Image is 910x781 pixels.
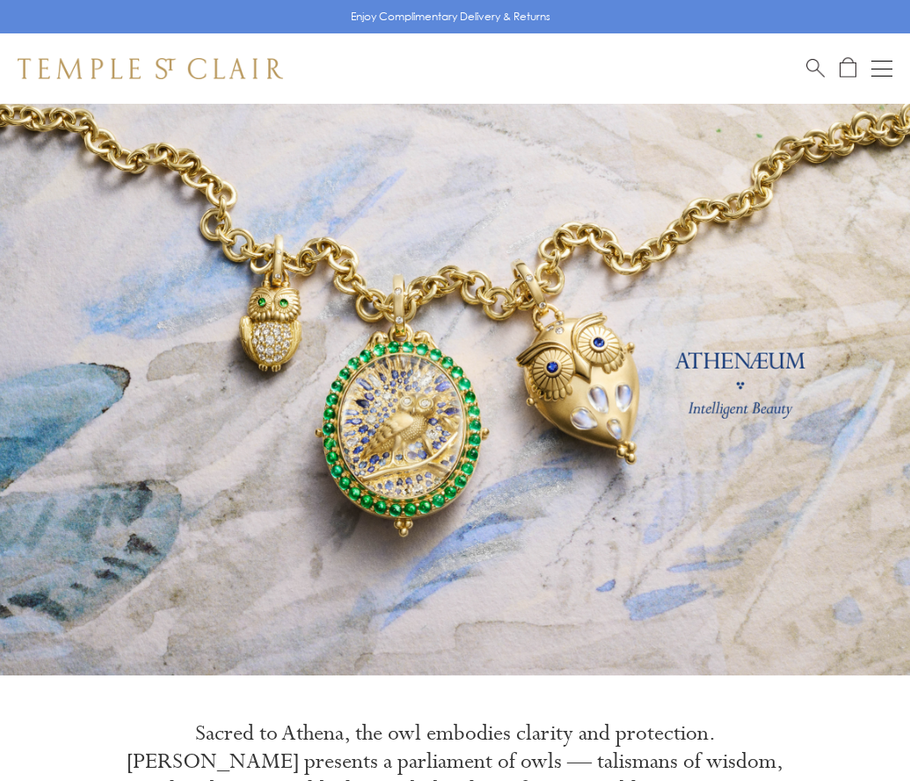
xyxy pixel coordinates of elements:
a: Open Shopping Bag [840,57,856,79]
p: Enjoy Complimentary Delivery & Returns [351,8,550,26]
a: Search [806,57,825,79]
button: Open navigation [871,58,892,79]
img: Temple St. Clair [18,58,283,79]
